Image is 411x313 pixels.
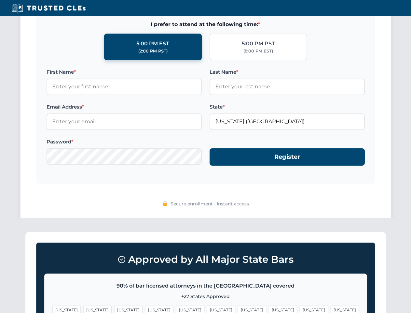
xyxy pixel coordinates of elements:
[47,68,202,76] label: First Name
[171,200,249,207] span: Secure enrollment • Instant access
[138,48,168,54] div: (2:00 PM PST)
[47,20,365,29] span: I prefer to attend at the following time:
[52,282,359,290] p: 90% of bar licensed attorneys in the [GEOGRAPHIC_DATA] covered
[210,68,365,76] label: Last Name
[47,103,202,111] label: Email Address
[210,113,365,130] input: Florida (FL)
[136,39,169,48] div: 5:00 PM EST
[47,138,202,146] label: Password
[10,3,88,13] img: Trusted CLEs
[242,39,275,48] div: 5:00 PM PST
[210,79,365,95] input: Enter your last name
[210,148,365,166] button: Register
[44,251,367,268] h3: Approved by All Major State Bars
[210,103,365,111] label: State
[243,48,273,54] div: (8:00 PM EST)
[47,79,202,95] input: Enter your first name
[162,201,168,206] img: 🔒
[47,113,202,130] input: Enter your email
[52,293,359,300] p: +27 States Approved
